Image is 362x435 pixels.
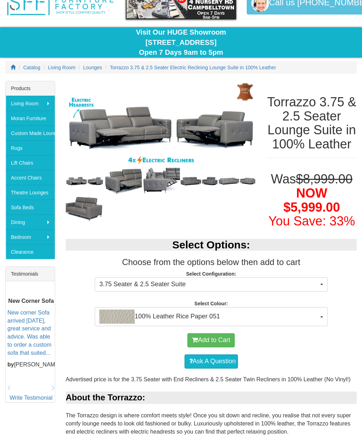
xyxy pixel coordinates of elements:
b: New Corner Sofa [8,298,54,304]
a: Living Room [6,96,55,111]
a: Moran Furniture [6,111,55,125]
button: 3.75 Seater & 2.5 Seater Suite [95,277,328,292]
b: by [7,361,14,367]
a: Torrazzo 3.75 & 2.5 Seater Electric Reclining Lounge Suite in 100% Leather [110,65,276,70]
strong: Select Colour: [194,301,228,306]
a: Write Testimonial [10,395,52,401]
del: $8,999.00 [296,172,352,186]
a: Custom Made Lounges [6,125,55,140]
a: Lounges [83,65,102,70]
font: You Save: 33% [268,214,355,228]
a: Ask A Question [185,354,238,369]
div: Visit Our HUGE Showroom [STREET_ADDRESS] Open 7 Days 9am to 5pm [5,27,357,58]
a: Dining [6,214,55,229]
h3: Choose from the options below then add to cart [66,258,357,267]
a: Lift Chairs [6,155,55,170]
b: Select Options: [172,239,250,251]
a: Accent Chairs [6,170,55,185]
a: Bedroom [6,229,55,244]
span: 3.75 Seater & 2.5 Seater Suite [99,280,319,289]
strong: Select Configuration: [186,271,237,277]
div: About the Torrazzo: [66,392,357,404]
span: 100% Leather Rice Paper 051 [99,310,319,324]
div: Testimonials [6,267,55,281]
span: NOW $5,999.00 [284,186,340,214]
a: Rugs [6,140,55,155]
p: [PERSON_NAME] [7,360,55,369]
h1: Torrazzo 3.75 & 2.5 Seater Lounge Suite in 100% Leather [267,95,357,151]
a: Theatre Lounges [6,185,55,200]
a: Sofa Beds [6,200,55,214]
a: Living Room [48,65,76,70]
a: New corner Sofa arrived [DATE], great service and advice. Was able to order a custom sofa that su... [7,309,52,355]
a: Clearance [6,244,55,259]
button: Add to Cart [187,333,235,347]
img: 100% Leather Rice Paper 051 [99,310,135,324]
div: Products [6,81,55,96]
a: Catalog [23,65,40,70]
button: 100% Leather Rice Paper 051100% Leather Rice Paper 051 [95,307,328,326]
h1: Was [267,172,357,228]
